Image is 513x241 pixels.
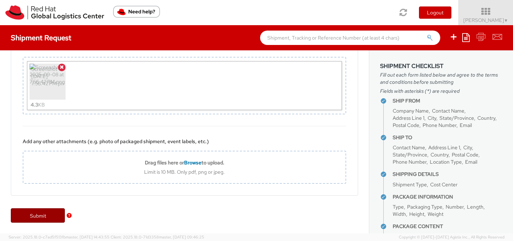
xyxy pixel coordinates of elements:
span: master, [DATE] 09:46:25 [159,235,204,240]
span: Width [393,211,406,217]
span: ▼ [504,18,508,23]
span: Number [446,204,464,210]
span: Address Line 1 [393,115,424,121]
strong: 4.3 [31,101,38,108]
h4: Package Content [393,224,502,229]
button: Need help? [113,6,160,18]
span: Fields with asterisks (*) are required [380,87,502,95]
span: Email [460,122,472,128]
div: Add any other attachments (e.g. photo of packaged shipment, event labels, etc.) [23,138,346,145]
h4: Shipment Request [11,34,71,42]
span: Packaging Type [407,204,442,210]
span: Weight [428,211,443,217]
span: Copyright © [DATE]-[DATE] Agistix Inc., All Rights Reserved [399,235,504,240]
span: State/Province [393,151,427,158]
span: Email [465,159,477,165]
span: Company Name [393,108,429,114]
span: Phone Number [393,159,427,165]
span: Cost Center [430,181,458,188]
h4: Ship To [393,135,502,140]
input: Shipment, Tracking or Reference Number (at least 4 chars) [260,31,440,45]
span: Client: 2025.18.0-71d3358 [111,235,204,240]
a: Submit [11,208,65,223]
h4: Shipping Details [393,172,502,177]
span: Country [477,115,495,121]
img: rh-logistics-00dfa346123c4ec078e1.svg [5,5,104,20]
img: Screenshot 2025-09-08 at 7.56.42 PM.png [30,64,66,100]
span: Fill out each form listed below and agree to the terms and conditions before submitting [380,71,502,86]
span: Postal Code [393,122,419,128]
h3: Shipment Checklist [380,63,502,69]
span: Address Line 1 [428,144,460,151]
span: Height [409,211,424,217]
span: Server: 2025.18.0-c7ad5f513fb [9,235,110,240]
span: Country [431,151,449,158]
span: [PERSON_NAME] [463,17,508,23]
button: Logout [419,6,451,19]
span: State/Province [440,115,474,121]
span: Shipment Type [393,181,427,188]
span: City [463,144,472,151]
span: Phone Number [423,122,456,128]
span: Contact Name [432,108,464,114]
div: KB [31,100,45,110]
h4: Ship From [393,98,502,104]
span: Contact Name [393,144,425,151]
h4: Package Information [393,194,502,200]
span: master, [DATE] 14:43:55 [66,235,110,240]
b: Drag files here or to upload. [145,159,224,166]
span: Postal Code [452,151,478,158]
span: Type [393,204,404,210]
span: Browse [184,159,201,166]
span: Location Type [430,159,462,165]
span: Length [467,204,483,210]
div: Limit is 10 MB. Only pdf, png or jpeg. [23,169,345,175]
span: City [428,115,436,121]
